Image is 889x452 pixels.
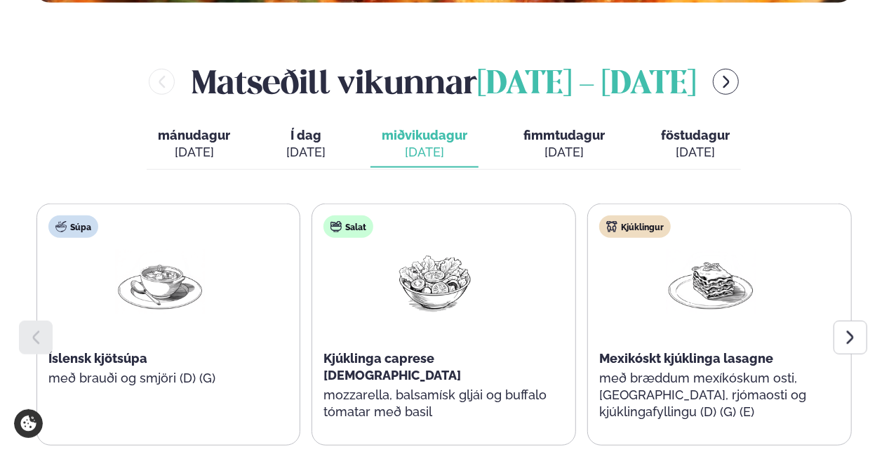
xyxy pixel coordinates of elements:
a: Cookie settings [14,409,43,438]
button: fimmtudagur [DATE] [512,121,616,168]
button: menu-btn-left [149,69,175,95]
span: [DATE] - [DATE] [477,69,696,100]
img: Lasagna.png [666,249,756,314]
button: miðvikudagur [DATE] [370,121,479,168]
img: Salad.png [390,249,480,314]
img: salad.svg [330,221,342,232]
div: Kjúklingur [599,215,671,238]
p: með brauði og smjöri (D) (G) [48,370,272,387]
p: með bræddum mexíkóskum osti, [GEOGRAPHIC_DATA], rjómaosti og kjúklingafyllingu (D) (G) (E) [599,370,822,420]
img: soup.svg [55,221,67,232]
img: chicken.svg [606,221,617,232]
button: Í dag [DATE] [275,121,337,168]
p: mozzarella, balsamísk gljái og buffalo tómatar með basil [323,387,547,420]
button: föstudagur [DATE] [650,121,741,168]
button: menu-btn-right [713,69,739,95]
div: Salat [323,215,373,238]
span: Kjúklinga caprese [DEMOGRAPHIC_DATA] [323,351,461,383]
span: föstudagur [661,128,730,142]
span: Íslensk kjötsúpa [48,351,147,366]
img: Soup.png [115,249,205,314]
div: [DATE] [382,144,467,161]
span: miðvikudagur [382,128,467,142]
div: [DATE] [158,144,230,161]
div: [DATE] [523,144,605,161]
div: [DATE] [661,144,730,161]
div: Súpa [48,215,98,238]
h2: Matseðill vikunnar [192,59,696,105]
span: Í dag [286,127,326,144]
span: Mexikóskt kjúklinga lasagne [599,351,773,366]
button: mánudagur [DATE] [147,121,241,168]
div: [DATE] [286,144,326,161]
span: mánudagur [158,128,230,142]
span: fimmtudagur [523,128,605,142]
